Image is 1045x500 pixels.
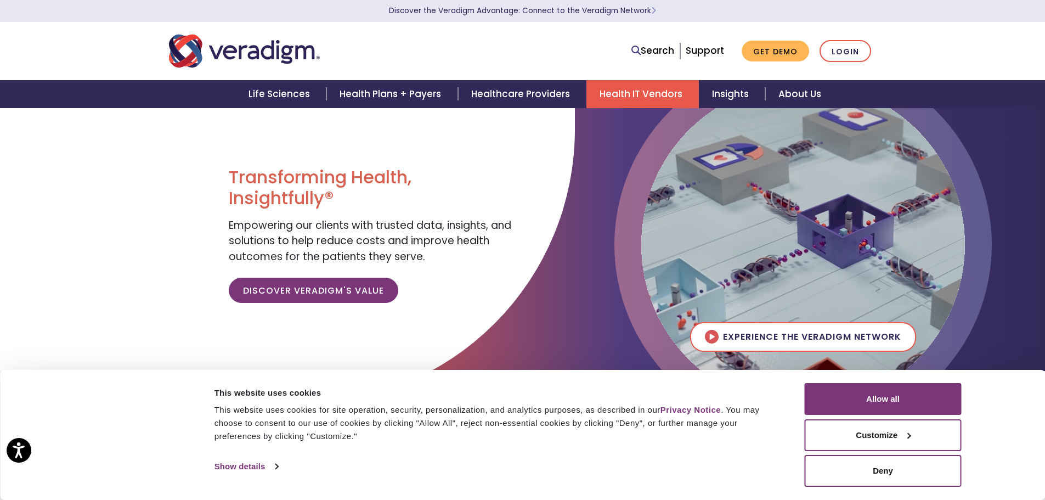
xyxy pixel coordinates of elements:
[214,403,780,443] div: This website uses cookies for site operation, security, personalization, and analytics purposes, ...
[660,405,721,414] a: Privacy Notice
[805,455,962,487] button: Deny
[326,80,457,108] a: Health Plans + Payers
[742,41,809,62] a: Get Demo
[229,167,514,209] h1: Transforming Health, Insightfully®
[805,419,962,451] button: Customize
[686,44,724,57] a: Support
[834,421,1032,487] iframe: Drift Chat Widget
[235,80,326,108] a: Life Sciences
[214,386,780,400] div: This website uses cookies
[586,80,699,108] a: Health IT Vendors
[229,278,398,303] a: Discover Veradigm's Value
[699,80,765,108] a: Insights
[631,43,674,58] a: Search
[214,458,278,475] a: Show details
[805,383,962,415] button: Allow all
[765,80,834,108] a: About Us
[820,40,871,63] a: Login
[229,218,511,264] span: Empowering our clients with trusted data, insights, and solutions to help reduce costs and improv...
[458,80,586,108] a: Healthcare Providers
[169,33,320,69] img: Veradigm logo
[651,5,656,16] span: Learn More
[389,5,656,16] a: Discover the Veradigm Advantage: Connect to the Veradigm NetworkLearn More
